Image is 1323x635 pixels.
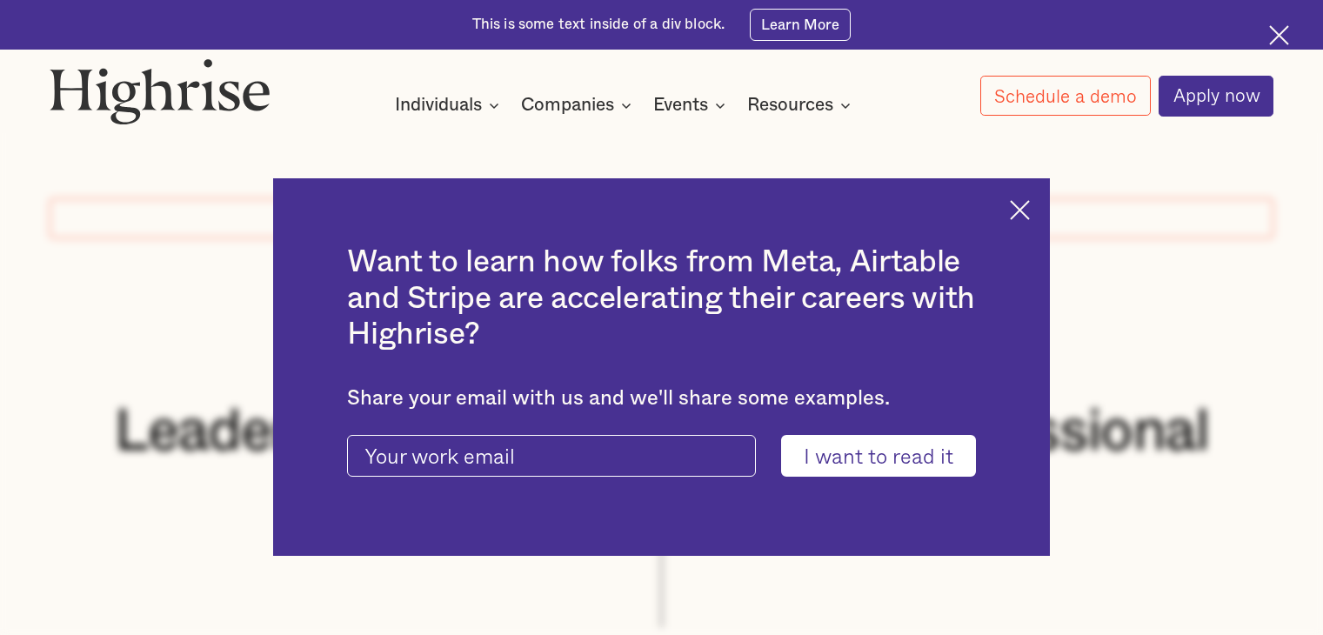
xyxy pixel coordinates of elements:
img: Highrise logo [50,58,271,125]
div: Companies [521,95,637,116]
div: Resources [747,95,856,116]
div: Events [653,95,731,116]
form: current-ascender-blog-article-modal-form [347,435,975,477]
img: Cross icon [1269,25,1289,45]
div: Events [653,95,708,116]
h2: Want to learn how folks from Meta, Airtable and Stripe are accelerating their careers with Highrise? [347,244,975,352]
input: Your work email [347,435,756,477]
a: Learn More [750,9,852,40]
a: Apply now [1159,76,1273,117]
a: Schedule a demo [980,76,1151,116]
div: Resources [747,95,833,116]
div: Individuals [395,95,482,116]
div: This is some text inside of a div block. [472,15,725,35]
div: Companies [521,95,614,116]
div: Individuals [395,95,504,116]
input: I want to read it [781,435,976,477]
div: Share your email with us and we'll share some examples. [347,386,975,411]
img: Cross icon [1010,200,1030,220]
